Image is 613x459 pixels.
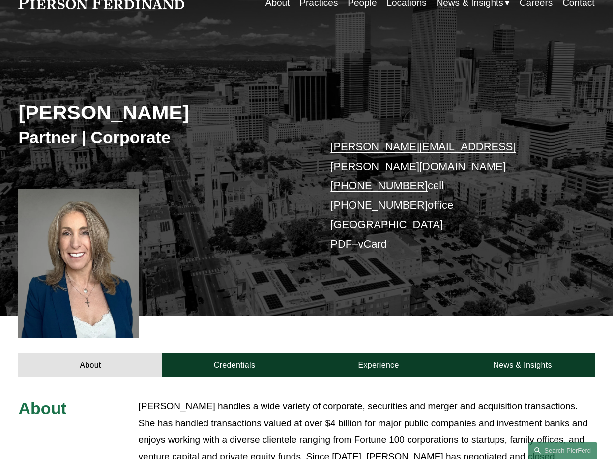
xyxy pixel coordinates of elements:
a: Search this site [528,442,597,459]
a: Experience [307,353,451,377]
a: [PERSON_NAME][EMAIL_ADDRESS][PERSON_NAME][DOMAIN_NAME] [330,141,516,172]
a: Credentials [162,353,306,377]
h3: Partner | Corporate [18,127,306,147]
a: PDF [330,238,352,250]
a: [PHONE_NUMBER] [330,179,428,192]
p: cell office [GEOGRAPHIC_DATA] – [330,137,570,254]
span: About [18,399,66,418]
a: vCard [358,238,387,250]
h2: [PERSON_NAME] [18,100,306,125]
a: About [18,353,162,377]
a: News & Insights [451,353,595,377]
a: [PHONE_NUMBER] [330,199,428,211]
